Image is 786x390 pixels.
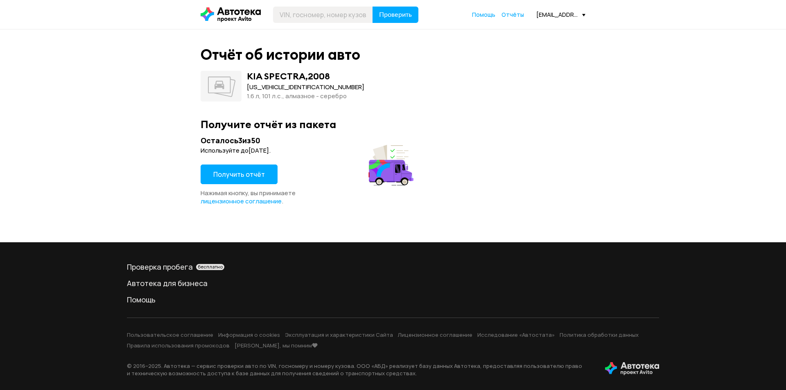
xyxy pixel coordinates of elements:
span: Проверить [379,11,412,18]
input: VIN, госномер, номер кузова [273,7,373,23]
span: Получить отчёт [213,170,265,179]
a: Помощь [127,295,659,304]
a: Лицензионное соглашение [398,331,472,338]
a: Помощь [472,11,495,19]
a: Пользовательское соглашение [127,331,213,338]
span: Нажимая кнопку, вы принимаете . [201,189,296,205]
a: лицензионное соглашение [201,197,282,205]
a: Правила использования промокодов [127,342,230,349]
p: © 2016– 2025 . Автотека — сервис проверки авто по VIN, госномеру и номеру кузова. ООО «АБД» реали... [127,362,592,377]
img: tWS6KzJlK1XUpy65r7uaHVIs4JI6Dha8Nraz9T2hA03BhoCc4MtbvZCxBLwJIh+mQSIAkLBJpqMoKVdP8sONaFJLCz6I0+pu7... [605,362,659,375]
a: Отчёты [501,11,524,19]
div: [US_VEHICLE_IDENTIFICATION_NUMBER] [247,83,364,92]
div: Проверка пробега [127,262,659,272]
a: Исследование «Автостата» [477,331,555,338]
a: Проверка пробегабесплатно [127,262,659,272]
a: Эксплуатация и характеристики Сайта [285,331,393,338]
div: Осталось 3 из 50 [201,135,416,146]
div: Отчёт об истории авто [201,46,360,63]
div: Получите отчёт из пакета [201,118,585,131]
div: Используйте до [DATE] . [201,147,416,155]
div: 1.6 л, 101 л.c., алмазное - серебро [247,92,364,101]
a: Автотека для бизнеса [127,278,659,288]
button: Получить отчёт [201,165,278,184]
a: [PERSON_NAME], мы помним [235,342,318,349]
a: Информация о cookies [218,331,280,338]
div: KIA SPECTRA , 2008 [247,71,330,81]
span: Отчёты [501,11,524,18]
span: бесплатно [198,264,223,270]
a: Политика обработки данных [560,331,639,338]
div: [EMAIL_ADDRESS][DOMAIN_NAME] [536,11,585,18]
button: Проверить [373,7,418,23]
span: Помощь [472,11,495,18]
